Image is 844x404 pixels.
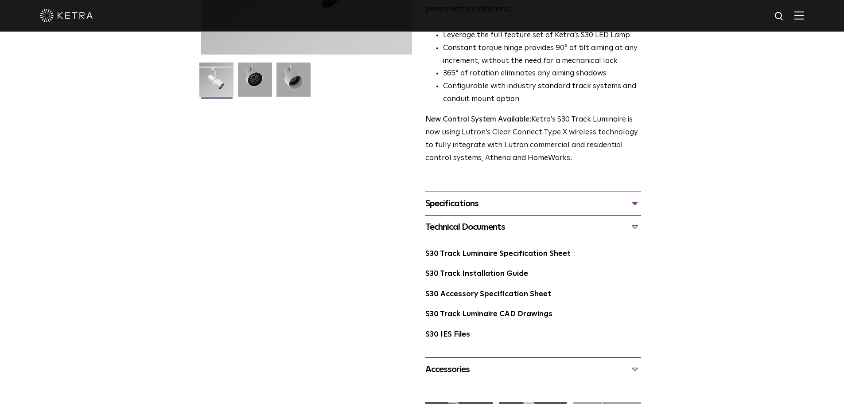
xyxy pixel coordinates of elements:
a: S30 Track Installation Guide [425,270,528,278]
a: S30 IES Files [425,331,470,338]
li: 365° of rotation eliminates any aiming shadows [443,67,641,80]
div: Specifications [425,196,641,211]
li: Configurable with industry standard track systems and conduit mount option [443,80,641,106]
div: Technical Documents [425,220,641,234]
li: Constant torque hinge provides 90° of tilt aiming at any increment, without the need for a mechan... [443,42,641,68]
a: S30 Track Luminaire CAD Drawings [425,310,552,318]
img: 3b1b0dc7630e9da69e6b [238,63,272,103]
img: search icon [774,11,785,22]
div: Accessories [425,362,641,377]
img: Hamburger%20Nav.svg [794,11,804,20]
img: 9e3d97bd0cf938513d6e [276,63,311,103]
img: S30-Track-Luminaire-2021-Web-Square [199,63,233,103]
li: Leverage the full feature set of Ketra’s S30 LED Lamp [443,29,641,42]
p: Ketra’s S30 Track Luminaire is now using Lutron’s Clear Connect Type X wireless technology to ful... [425,114,641,165]
strong: New Control System Available: [425,116,531,123]
a: S30 Accessory Specification Sheet [425,290,551,298]
img: ketra-logo-2019-white [40,9,93,22]
a: S30 Track Luminaire Specification Sheet [425,250,571,258]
